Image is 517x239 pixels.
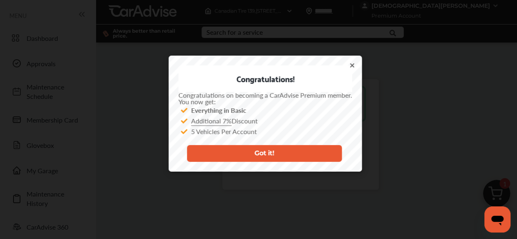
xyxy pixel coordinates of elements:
strong: Everything in Basic [191,105,246,114]
div: Congratulations! [178,65,352,92]
u: Additional 7% [191,116,231,125]
span: Congratulations on becoming a CarAdvise Premium member. [178,90,352,99]
span: You now get: [178,96,215,106]
button: Got it! [187,145,342,161]
iframe: Button to launch messaging window [484,206,510,232]
span: Discount [191,116,257,125]
div: 5 Vehicles Per Account [178,126,352,136]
